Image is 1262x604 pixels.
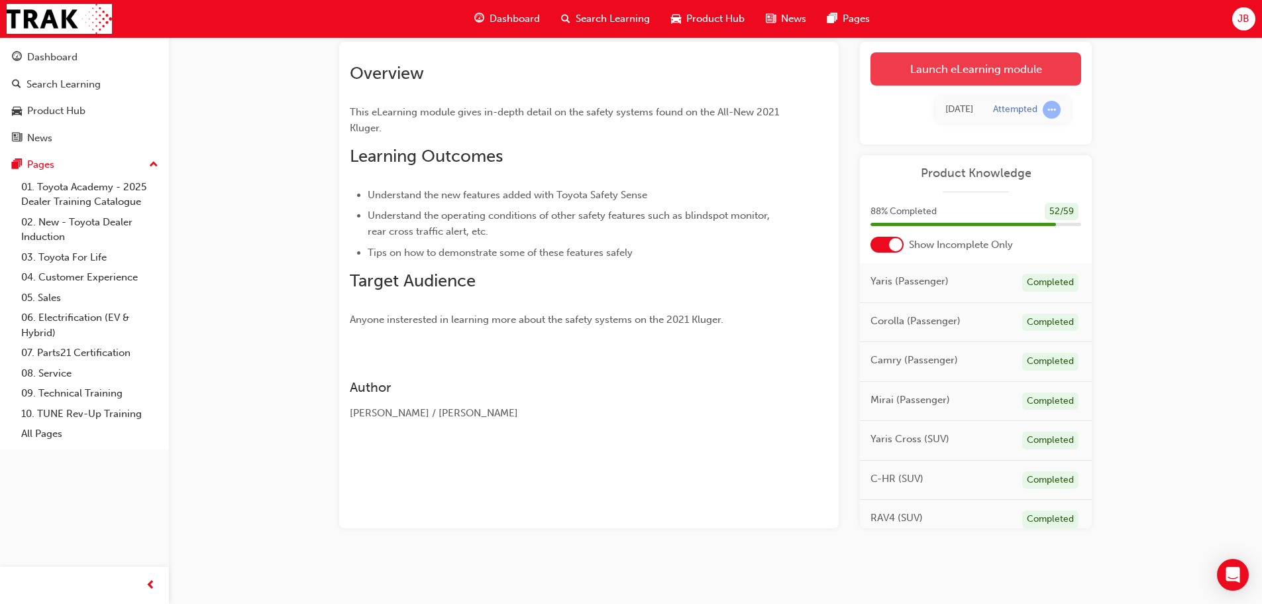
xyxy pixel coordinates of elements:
[909,237,1013,253] span: Show Incomplete Only
[12,133,22,145] span: news-icon
[671,11,681,27] span: car-icon
[1022,432,1078,450] div: Completed
[827,11,837,27] span: pages-icon
[474,11,484,27] span: guage-icon
[16,212,164,247] a: 02. New - Toyota Dealer Induction
[368,210,772,237] span: Understand the operating conditions of other safety features such as blindspot monitor, rear cros...
[755,5,817,32] a: news-iconNews
[16,288,164,308] a: 05. Sales
[1022,314,1078,332] div: Completed
[16,267,164,288] a: 04. Customer Experience
[870,204,937,219] span: 88 % Completed
[945,102,973,117] div: Mon Aug 18 2025 15:56:40 GMT+1000 (Australian Eastern Standard Time)
[1022,353,1078,371] div: Completed
[5,72,164,97] a: Search Learning
[1022,274,1078,292] div: Completed
[870,471,923,487] span: C-HR (SUV)
[1045,203,1078,221] div: 52 / 59
[870,274,949,289] span: Yaris (Passenger)
[27,157,54,172] div: Pages
[5,45,164,70] a: Dashboard
[27,131,52,146] div: News
[12,159,22,171] span: pages-icon
[5,126,164,151] a: News
[781,11,806,27] span: News
[1232,7,1255,30] button: JB
[12,52,22,64] span: guage-icon
[26,77,101,92] div: Search Learning
[490,11,540,27] span: Dashboard
[350,271,476,291] span: Target Audience
[368,247,633,259] span: Tips on how to demonstrate some of these features safely
[464,5,551,32] a: guage-iconDashboard
[350,146,503,166] span: Learning Outcomes
[16,308,164,343] a: 06. Electrification (EV & Hybrid)
[1022,471,1078,489] div: Completed
[1217,559,1249,591] div: Open Intercom Messenger
[350,314,723,326] span: Anyone insterested in learning more about the safety systems on the 2021 Kluger.
[870,432,949,447] span: Yaris Cross (SUV)
[660,5,755,32] a: car-iconProduct Hub
[870,393,950,408] span: Mirai (Passenger)
[5,42,164,152] button: DashboardSearch LearningProduct HubNews
[7,4,112,34] img: Trak
[870,314,961,329] span: Corolla (Passenger)
[1043,101,1061,119] span: learningRecordVerb_ATTEMPT-icon
[16,383,164,404] a: 09. Technical Training
[870,353,958,368] span: Camry (Passenger)
[350,63,424,84] span: Overview
[350,406,780,421] div: [PERSON_NAME] / [PERSON_NAME]
[766,11,776,27] span: news-icon
[146,577,156,594] span: prev-icon
[350,380,780,395] h3: Author
[686,11,745,27] span: Product Hub
[12,79,21,91] span: search-icon
[843,11,870,27] span: Pages
[5,152,164,177] button: Pages
[1022,393,1078,410] div: Completed
[27,50,78,65] div: Dashboard
[368,189,647,201] span: Understand the new features added with Toyota Safety Sense
[16,363,164,384] a: 08. Service
[27,103,85,119] div: Product Hub
[551,5,660,32] a: search-iconSearch Learning
[870,166,1081,181] a: Product Knowledge
[12,105,22,117] span: car-icon
[870,52,1081,86] a: Launch eLearning module
[350,106,782,134] span: This eLearning module gives in-depth detail on the safety systems found on the All-New 2021 Kluger.
[16,343,164,363] a: 07. Parts21 Certification
[16,404,164,424] a: 10. TUNE Rev-Up Training
[16,177,164,212] a: 01. Toyota Academy - 2025 Dealer Training Catalogue
[5,99,164,123] a: Product Hub
[817,5,880,32] a: pages-iconPages
[16,247,164,268] a: 03. Toyota For Life
[1237,11,1249,27] span: JB
[870,511,923,526] span: RAV4 (SUV)
[16,424,164,444] a: All Pages
[993,103,1037,116] div: Attempted
[1022,511,1078,528] div: Completed
[561,11,570,27] span: search-icon
[576,11,650,27] span: Search Learning
[149,156,158,174] span: up-icon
